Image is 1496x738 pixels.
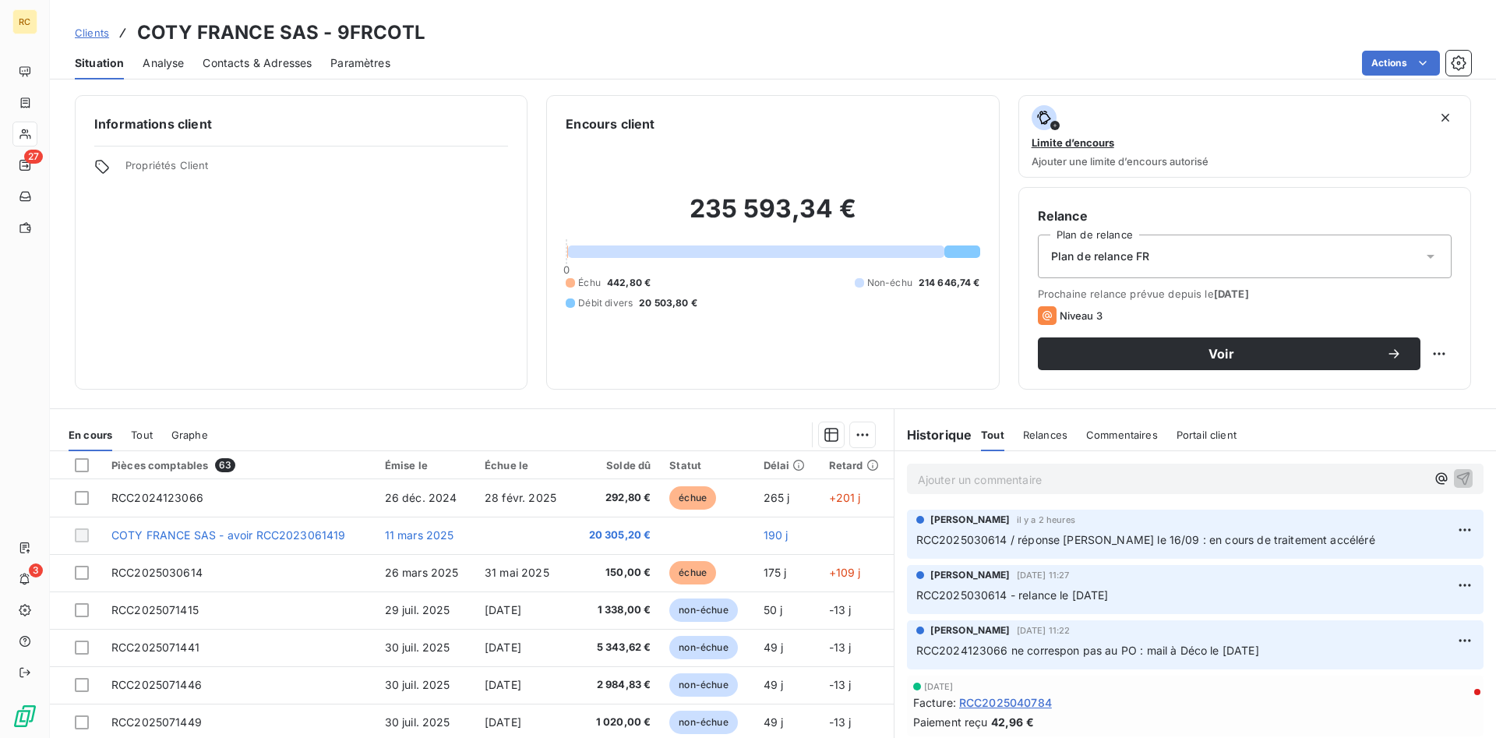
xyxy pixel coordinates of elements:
[12,9,37,34] div: RC
[607,276,651,290] span: 442,80 €
[137,19,425,47] h3: COTY FRANCE SAS - 9FRCOTL
[385,459,466,471] div: Émise le
[563,263,570,276] span: 0
[829,566,861,579] span: +109 j
[764,459,810,471] div: Délai
[764,678,784,691] span: 49 j
[1060,309,1103,322] span: Niveau 3
[215,458,235,472] span: 63
[669,636,737,659] span: non-échue
[669,673,737,697] span: non-échue
[131,429,153,441] span: Tout
[829,678,852,691] span: -13 j
[1057,348,1386,360] span: Voir
[1443,685,1480,722] iframe: Intercom live chat
[669,486,716,510] span: échue
[930,513,1011,527] span: [PERSON_NAME]
[385,528,454,542] span: 11 mars 2025
[582,490,651,506] span: 292,80 €
[764,641,784,654] span: 49 j
[75,26,109,39] span: Clients
[1051,249,1150,264] span: Plan de relance FR
[913,714,988,730] span: Paiement reçu
[829,491,861,504] span: +201 j
[385,491,457,504] span: 26 déc. 2024
[485,641,521,654] span: [DATE]
[669,459,744,471] div: Statut
[829,603,852,616] span: -13 j
[485,678,521,691] span: [DATE]
[75,55,124,71] span: Situation
[764,566,787,579] span: 175 j
[485,603,521,616] span: [DATE]
[1177,429,1237,441] span: Portail client
[385,641,450,654] span: 30 juil. 2025
[1017,570,1070,580] span: [DATE] 11:27
[582,602,651,618] span: 1 338,00 €
[764,715,784,729] span: 49 j
[669,599,737,622] span: non-échue
[385,715,450,729] span: 30 juil. 2025
[919,276,980,290] span: 214 646,74 €
[1038,337,1420,370] button: Voir
[764,491,790,504] span: 265 j
[959,694,1052,711] span: RCC2025040784
[764,528,789,542] span: 190 j
[582,565,651,581] span: 150,00 €
[916,533,1375,546] span: RCC2025030614 / réponse [PERSON_NAME] le 16/09 : en cours de traitement accéléré
[111,458,366,472] div: Pièces comptables
[12,704,37,729] img: Logo LeanPay
[1023,429,1067,441] span: Relances
[1018,95,1471,178] button: Limite d’encoursAjouter une limite d’encours autorisé
[485,491,556,504] span: 28 févr. 2025
[582,459,651,471] div: Solde dû
[385,603,450,616] span: 29 juil. 2025
[867,276,912,290] span: Non-échu
[111,491,203,504] span: RCC2024123066
[111,678,202,691] span: RCC2025071446
[1038,288,1452,300] span: Prochaine relance prévue depuis le
[330,55,390,71] span: Paramètres
[924,682,954,691] span: [DATE]
[894,425,972,444] h6: Historique
[485,715,521,729] span: [DATE]
[669,711,737,734] span: non-échue
[829,459,884,471] div: Retard
[203,55,312,71] span: Contacts & Adresses
[111,641,199,654] span: RCC2025071441
[764,603,783,616] span: 50 j
[582,528,651,543] span: 20 305,20 €
[582,640,651,655] span: 5 343,62 €
[916,644,1259,657] span: RCC2024123066 ne correspon pas au PO : mail à Déco le [DATE]
[1086,429,1158,441] span: Commentaires
[582,677,651,693] span: 2 984,83 €
[930,568,1011,582] span: [PERSON_NAME]
[485,459,563,471] div: Échue le
[69,429,112,441] span: En cours
[916,588,1109,602] span: RCC2025030614 - relance le [DATE]
[829,641,852,654] span: -13 j
[669,561,716,584] span: échue
[29,563,43,577] span: 3
[1362,51,1440,76] button: Actions
[125,159,508,181] span: Propriétés Client
[111,603,199,616] span: RCC2025071415
[1017,515,1075,524] span: il y a 2 heures
[981,429,1004,441] span: Tout
[385,678,450,691] span: 30 juil. 2025
[385,566,459,579] span: 26 mars 2025
[991,714,1034,730] span: 42,96 €
[1038,207,1452,225] h6: Relance
[578,296,633,310] span: Débit divers
[930,623,1011,637] span: [PERSON_NAME]
[566,193,979,240] h2: 235 593,34 €
[171,429,208,441] span: Graphe
[1032,155,1208,168] span: Ajouter une limite d’encours autorisé
[143,55,184,71] span: Analyse
[111,528,346,542] span: COTY FRANCE SAS - avoir RCC2023061419
[485,566,549,579] span: 31 mai 2025
[1214,288,1249,300] span: [DATE]
[94,115,508,133] h6: Informations client
[913,694,956,711] span: Facture :
[1017,626,1071,635] span: [DATE] 11:22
